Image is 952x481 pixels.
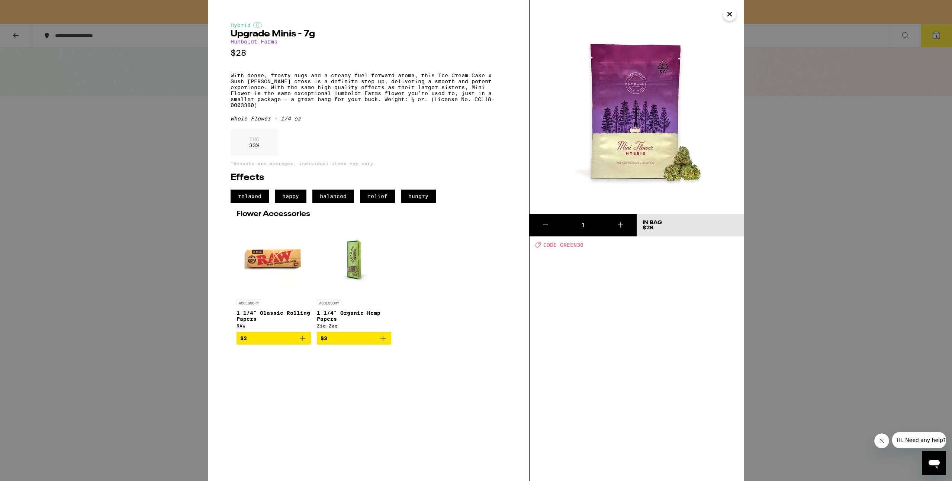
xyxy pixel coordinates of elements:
[231,116,506,122] div: Whole Flower - 1/4 oz
[562,222,604,229] div: 1
[275,190,306,203] span: happy
[317,222,391,296] img: Zig-Zag - 1 1/4" Organic Hemp Papers
[317,310,391,322] p: 1 1/4" Organic Hemp Papers
[643,220,662,225] div: In Bag
[922,451,946,475] iframe: Button to launch messaging window
[249,136,259,142] p: THC
[317,222,391,332] a: Open page for 1 1/4" Organic Hemp Papers from Zig-Zag
[543,242,583,248] span: CODE GREEN30
[240,335,247,341] span: $2
[231,173,506,182] h2: Effects
[237,210,501,218] h2: Flower Accessories
[231,190,269,203] span: relaxed
[317,300,341,306] p: ACCESSORY
[317,323,391,328] div: Zig-Zag
[321,335,327,341] span: $3
[231,48,506,58] p: $28
[231,129,278,156] div: 33 %
[637,214,744,236] button: In Bag$28
[231,22,506,28] div: Hybrid
[231,72,506,108] p: With dense, frosty nugs and a creamy fuel-forward aroma, this Ice Cream Cake x Gush [PERSON_NAME]...
[874,433,889,448] iframe: Close message
[237,323,311,328] div: RAW
[237,332,311,345] button: Add to bag
[231,30,506,39] h2: Upgrade Minis - 7g
[231,39,277,45] a: Humboldt Farms
[237,222,311,332] a: Open page for 1 1/4" Classic Rolling Papers from RAW
[892,432,946,448] iframe: Message from company
[723,7,736,21] button: Close
[401,190,436,203] span: hungry
[237,222,311,296] img: RAW - 1 1/4" Classic Rolling Papers
[360,190,395,203] span: relief
[231,161,506,166] p: *Amounts are averages, individual items may vary.
[643,225,653,230] span: $28
[237,300,261,306] p: ACCESSORY
[253,22,262,28] img: hybridColor.svg
[312,190,354,203] span: balanced
[317,332,391,345] button: Add to bag
[237,310,311,322] p: 1 1/4" Classic Rolling Papers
